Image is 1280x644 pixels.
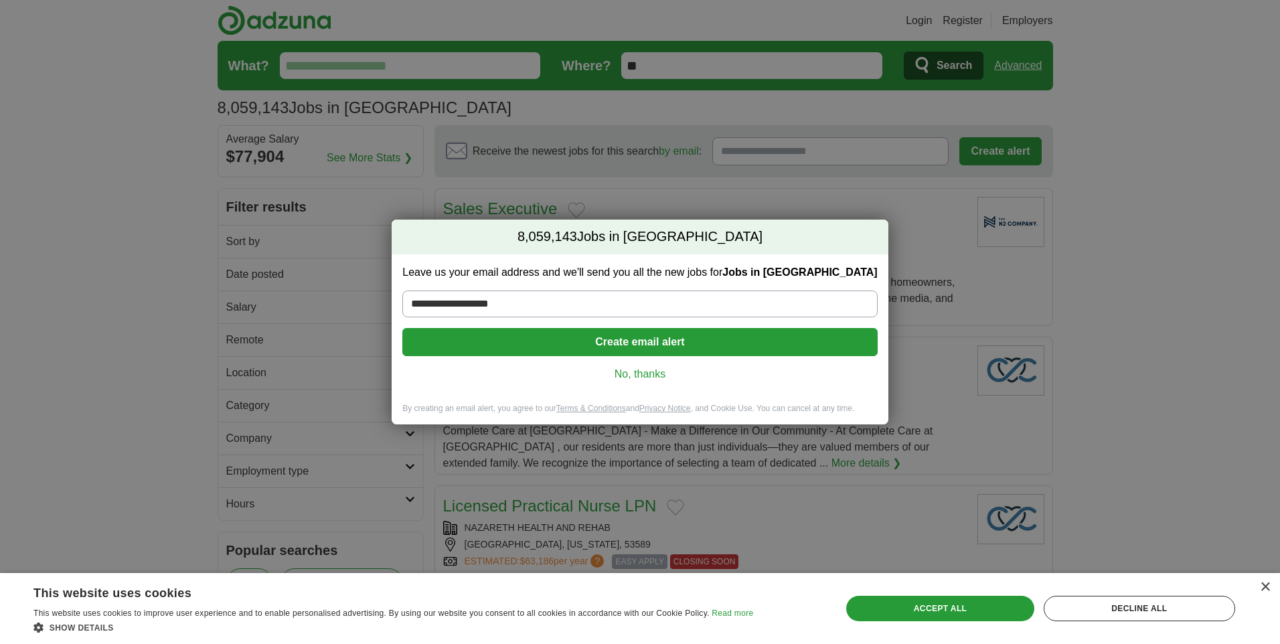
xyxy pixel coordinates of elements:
button: Create email alert [402,328,877,356]
a: Read more, opens a new window [712,609,753,618]
span: This website uses cookies to improve user experience and to enable personalised advertising. By u... [33,609,710,618]
div: By creating an email alert, you agree to our and , and Cookie Use. You can cancel at any time. [392,403,888,425]
span: Show details [50,623,114,633]
h2: Jobs in [GEOGRAPHIC_DATA] [392,220,888,254]
div: Show details [33,621,753,634]
a: Privacy Notice [639,404,691,413]
label: Leave us your email address and we'll send you all the new jobs for [402,265,877,280]
div: Accept all [846,596,1034,621]
a: Terms & Conditions [556,404,626,413]
div: Decline all [1044,596,1235,621]
span: 8,059,143 [517,228,577,246]
strong: Jobs in [GEOGRAPHIC_DATA] [722,266,877,278]
a: No, thanks [413,367,866,382]
div: This website uses cookies [33,581,720,601]
div: Close [1260,582,1270,592]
